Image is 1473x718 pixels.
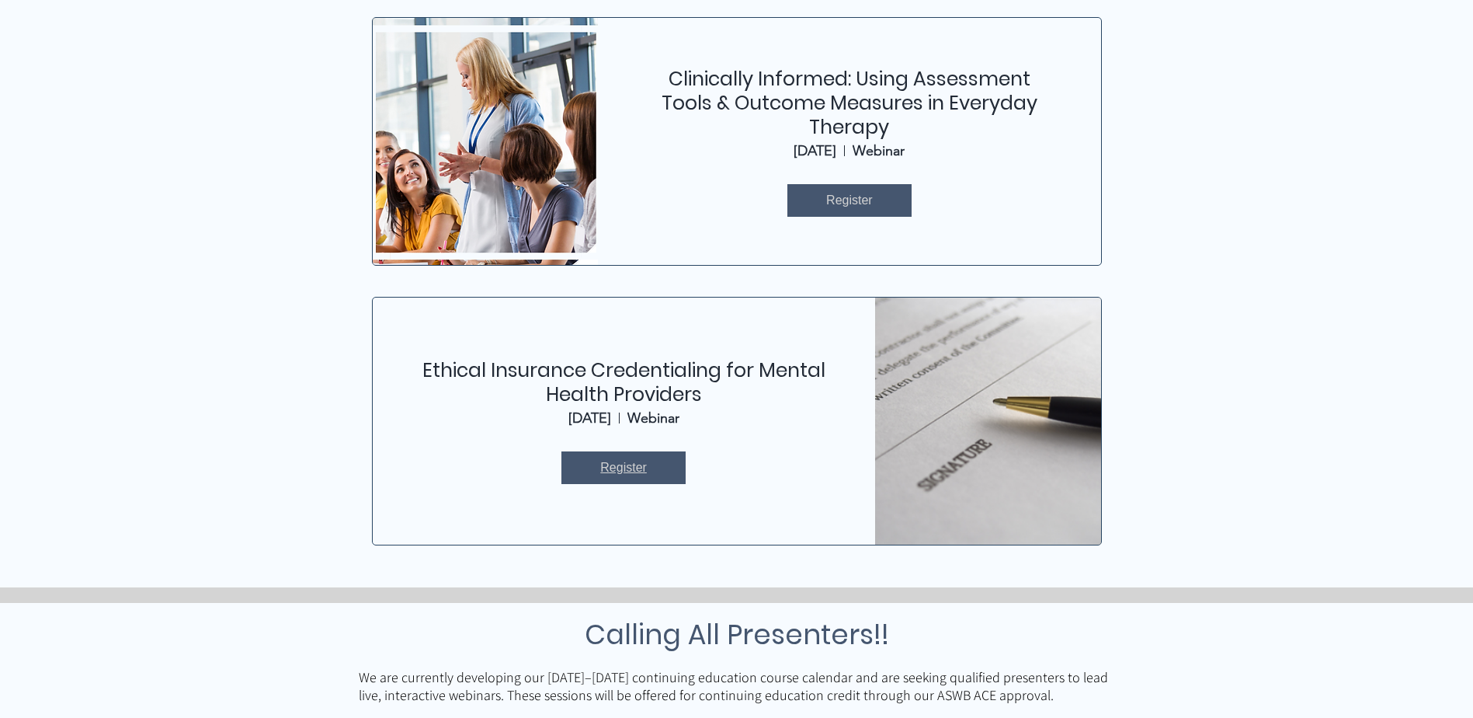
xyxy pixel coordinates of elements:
a: Ethical Insurance Credentialing for Mental Health Providers [422,357,825,408]
h3: Calling All Presenters!! [359,614,1115,655]
img: Clinically Informed: Using Assessment Tools & Outcome Measures in Everyday Therapy [373,18,599,265]
p: We are currently developing our [DATE]–[DATE] continuing education course calendar and are seekin... [359,668,1115,704]
span: Register [826,192,873,209]
div: [DATE] [568,410,611,427]
a: Register [561,451,686,484]
div: Webinar [853,142,905,159]
a: Register [787,184,912,217]
a: Clinically Informed: Using Assessment Tools & Outcome Measures in Everyday Therapy [662,65,1037,141]
span: Register [600,459,647,476]
div: [DATE] [794,142,836,159]
div: Webinar [627,410,679,427]
img: Ethical Insurance Credentialing for Mental Health Providers [858,279,1117,563]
